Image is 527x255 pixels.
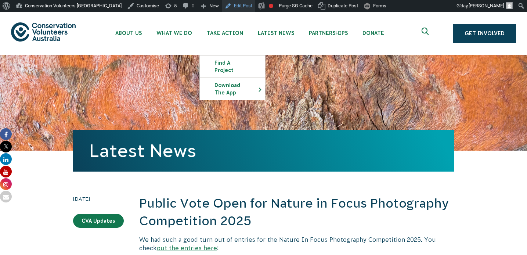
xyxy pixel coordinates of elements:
[269,4,273,8] div: Focus keyphrase not set
[73,195,124,203] time: [DATE]
[422,28,431,39] span: Expand search box
[469,3,504,8] span: [PERSON_NAME]
[149,12,199,55] li: What We Do
[139,236,454,252] p: We had such a good turn out of entries for the Nature In Focus Photography Competition 2025. You ...
[73,214,124,228] a: CVA Updates
[199,78,266,100] li: Download the app
[139,195,454,230] h2: Public Vote Open for Nature in Focus Photography Competition 2025
[207,30,243,36] span: Take Action
[453,24,516,43] a: Get Involved
[156,30,192,36] span: What We Do
[199,12,250,55] li: Take Action
[108,12,149,55] li: About Us
[200,78,265,100] a: Download the app
[11,22,76,41] img: logo.svg
[258,30,294,36] span: Latest News
[200,55,265,78] a: Find a project
[417,25,435,42] button: Expand search box Close search box
[309,30,348,36] span: Partnerships
[115,30,142,36] span: About Us
[362,30,384,36] span: Donate
[157,245,217,251] a: out the entries here
[89,141,196,161] a: Latest News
